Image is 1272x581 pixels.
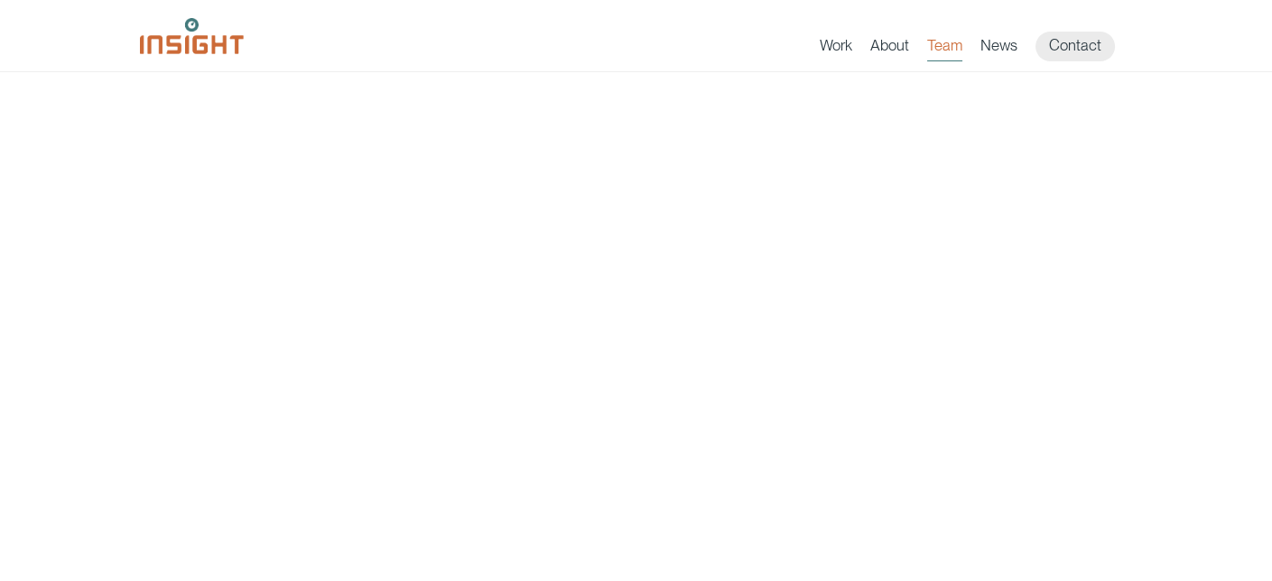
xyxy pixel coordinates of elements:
[1035,32,1115,61] a: Contact
[820,32,1133,61] nav: primary navigation menu
[980,36,1017,61] a: News
[140,18,244,54] img: Insight Marketing Design
[927,36,962,61] a: Team
[870,36,909,61] a: About
[820,36,852,61] a: Work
